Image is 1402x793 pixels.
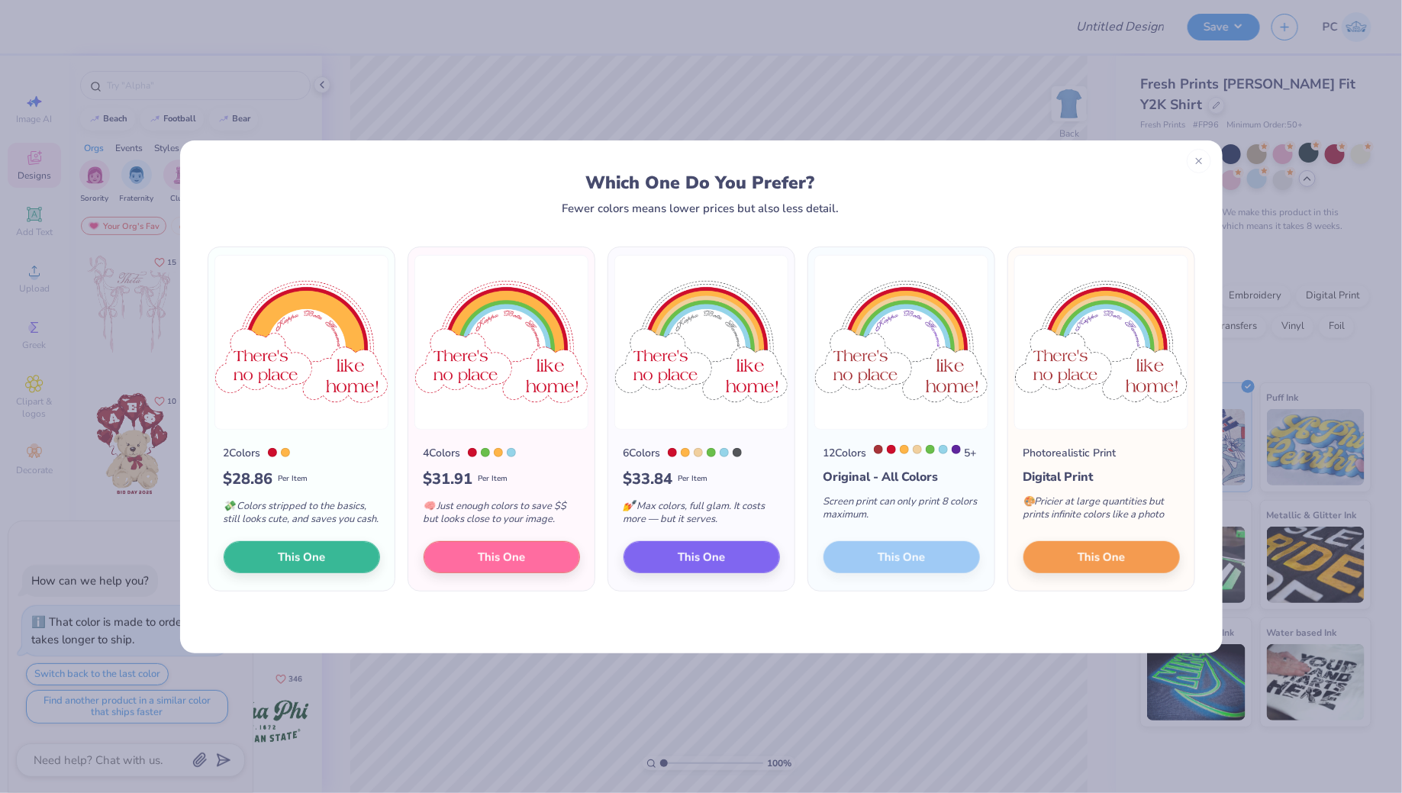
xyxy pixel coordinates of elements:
div: Which One Do You Prefer? [221,172,1179,193]
div: 2975 C [720,448,729,457]
div: Pricier at large quantities but prints infinite colors like a photo [1023,486,1180,537]
div: Colors stripped to the basics, still looks cute, and saves you cash. [224,491,380,541]
img: 4 color option [414,255,588,430]
div: Just enough colors to save $$ but looks close to your image. [424,491,580,541]
div: 267 C [952,445,961,454]
img: Photorealistic preview [1014,255,1188,430]
div: Digital Print [1023,468,1180,486]
div: 1365 C [281,448,290,457]
span: $ 31.91 [424,468,473,491]
span: This One [478,548,525,566]
div: 6 Colors [624,445,661,461]
div: 2975 C [507,448,516,457]
div: 186 C [887,445,896,454]
div: Original - All Colors [823,468,980,486]
img: 6 color option [614,255,788,430]
span: This One [278,548,325,566]
span: This One [1078,548,1125,566]
div: Photorealistic Print [1023,445,1117,461]
div: 2975 C [939,445,948,454]
button: This One [224,541,380,573]
span: Per Item [279,473,308,485]
div: 1365 C [681,448,690,457]
div: 1365 C [900,445,909,454]
div: 155 C [694,448,703,457]
span: 🧠 [424,499,436,513]
div: 1807 C [874,445,883,454]
img: 2 color option [214,255,388,430]
span: 🎨 [1023,495,1036,508]
div: 360 C [707,448,716,457]
div: 4 Colors [424,445,461,461]
div: 186 C [468,448,477,457]
div: Screen print can only print 8 colors maximum. [823,486,980,537]
button: This One [1023,541,1180,573]
span: Per Item [678,473,708,485]
span: Per Item [479,473,508,485]
div: 360 C [481,448,490,457]
img: 12 color option [814,255,988,430]
div: 5 + [874,445,977,461]
span: $ 28.86 [224,468,273,491]
span: 💸 [224,499,236,513]
button: This One [424,541,580,573]
span: This One [678,548,725,566]
div: Cool Gray 11 C [733,448,742,457]
div: 186 C [268,448,277,457]
div: Max colors, full glam. It costs more — but it serves. [624,491,780,541]
div: Fewer colors means lower prices but also less detail. [562,202,839,214]
span: $ 33.84 [624,468,673,491]
div: 1365 C [494,448,503,457]
span: 💅 [624,499,636,513]
div: 2 Colors [224,445,261,461]
div: 186 C [668,448,677,457]
div: 12 Colors [823,445,867,461]
button: This One [624,541,780,573]
div: 360 C [926,445,935,454]
div: 155 C [913,445,922,454]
